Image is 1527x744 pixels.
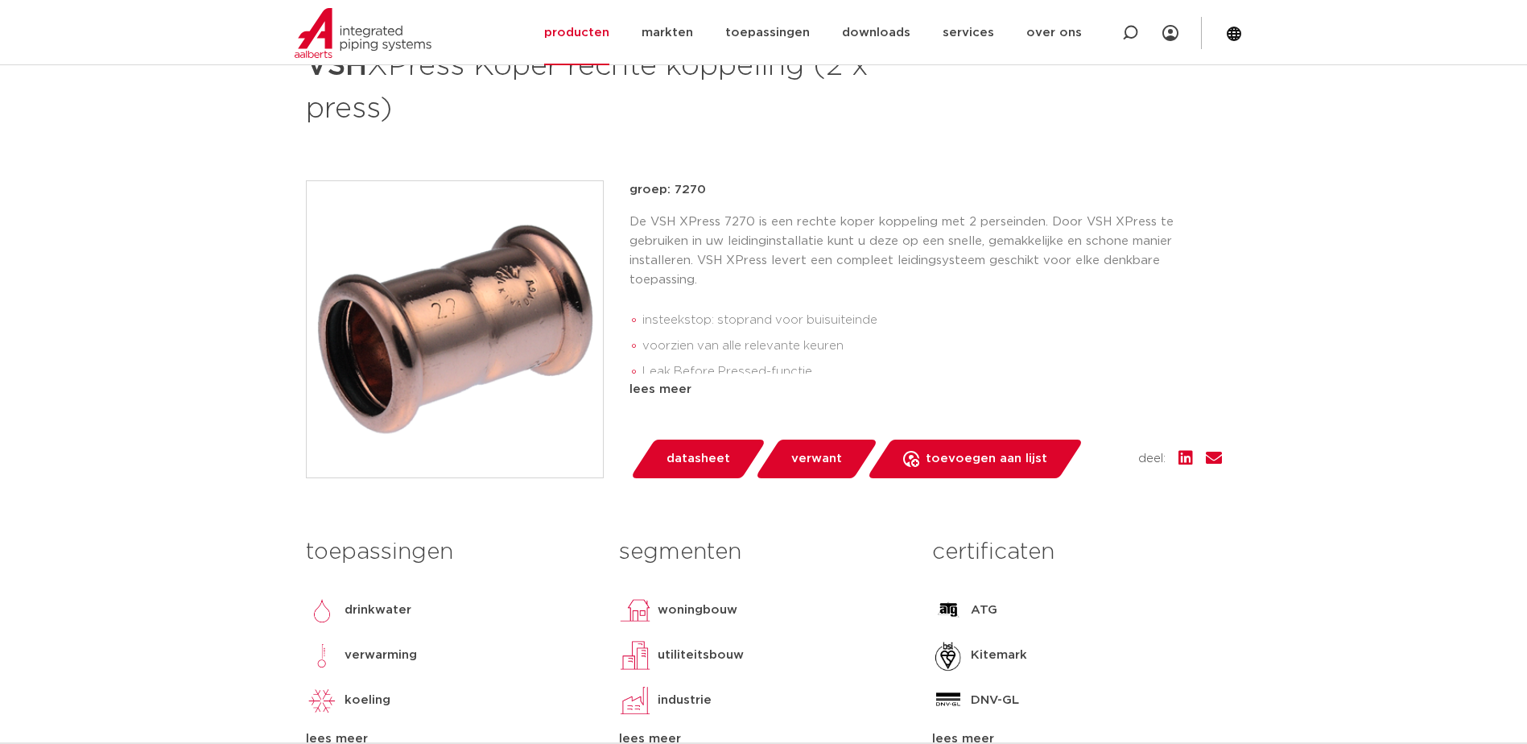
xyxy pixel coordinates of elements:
a: verwant [754,440,878,478]
p: industrie [658,691,712,710]
a: datasheet [629,440,766,478]
img: woningbouw [619,594,651,626]
li: insteekstop: stoprand voor buisuiteinde [642,308,1222,333]
span: toevoegen aan lijst [926,446,1047,472]
p: woningbouw [658,601,737,620]
img: verwarming [306,639,338,672]
img: industrie [619,684,651,717]
img: utiliteitsbouw [619,639,651,672]
img: drinkwater [306,594,338,626]
li: voorzien van alle relevante keuren [642,333,1222,359]
p: koeling [345,691,390,710]
h3: toepassingen [306,536,595,568]
span: datasheet [667,446,730,472]
img: Product Image for VSH XPress Koper rechte koppeling (2 x press) [307,181,603,477]
p: utiliteitsbouw [658,646,744,665]
p: DNV-GL [971,691,1019,710]
p: verwarming [345,646,417,665]
div: lees meer [629,380,1222,399]
img: Kitemark [932,639,964,672]
img: DNV-GL [932,684,964,717]
p: drinkwater [345,601,411,620]
h3: certificaten [932,536,1221,568]
img: koeling [306,684,338,717]
span: verwant [791,446,842,472]
p: Kitemark [971,646,1027,665]
p: groep: 7270 [629,180,1222,200]
h1: XPress Koper rechte koppeling (2 x press) [306,42,910,129]
span: deel: [1138,449,1166,469]
p: De VSH XPress 7270 is een rechte koper koppeling met 2 perseinden. Door VSH XPress te gebruiken i... [629,213,1222,290]
li: Leak Before Pressed-functie [642,359,1222,385]
strong: VSH [306,52,367,81]
img: ATG [932,594,964,626]
p: ATG [971,601,997,620]
h3: segmenten [619,536,908,568]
